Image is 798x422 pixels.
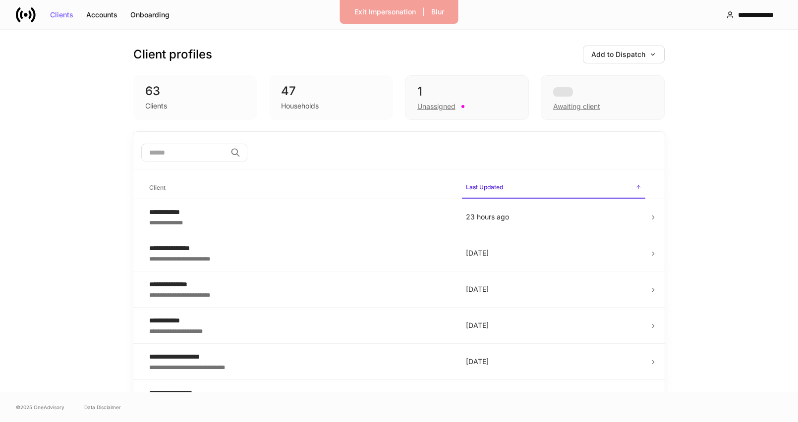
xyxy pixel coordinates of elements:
p: 23 hours ago [466,212,641,222]
p: [DATE] [466,357,641,367]
div: 1 [417,84,516,100]
h3: Client profiles [133,47,212,62]
h6: Client [149,183,166,192]
button: Blur [425,4,451,20]
div: 1Unassigned [405,75,529,120]
div: Households [281,101,319,111]
a: Data Disclaimer [84,403,121,411]
button: Exit Impersonation [348,4,422,20]
div: Unassigned [417,102,456,111]
button: Onboarding [124,7,176,23]
span: Client [145,178,454,198]
div: Onboarding [130,11,170,18]
button: Clients [44,7,80,23]
div: Exit Impersonation [354,8,416,15]
div: 63 [145,83,245,99]
button: Add to Dispatch [583,46,665,63]
div: Awaiting client [541,75,665,120]
div: 47 [281,83,381,99]
p: [DATE] [466,284,641,294]
div: Awaiting client [553,102,600,111]
div: Clients [50,11,73,18]
div: Add to Dispatch [591,51,656,58]
div: Blur [431,8,444,15]
span: Last Updated [462,177,645,199]
div: Accounts [86,11,117,18]
p: [DATE] [466,248,641,258]
div: Clients [145,101,167,111]
button: Accounts [80,7,124,23]
span: © 2025 OneAdvisory [16,403,64,411]
p: [DATE] [466,320,641,330]
h6: Last Updated [466,182,503,192]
